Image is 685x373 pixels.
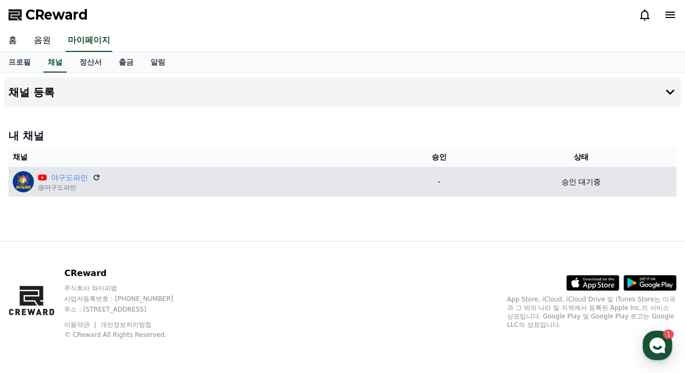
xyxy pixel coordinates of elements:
a: 출금 [110,52,142,73]
a: 음원 [25,30,59,52]
p: 주식회사 와이피랩 [64,284,193,292]
span: 1 [108,285,111,293]
p: 주소 : [STREET_ADDRESS] [64,305,193,314]
span: 홈 [33,301,40,309]
a: 1대화 [70,285,137,312]
a: 개인정보처리방침 [101,321,152,328]
p: @야구도파민 [38,183,101,192]
th: 채널 [8,147,393,167]
span: CReward [25,6,88,23]
p: 사업자등록번호 : [PHONE_NUMBER] [64,295,193,303]
img: 야구도파민 [13,171,34,192]
th: 상태 [486,147,677,167]
a: 채널 [43,52,67,73]
a: 야구도파민 [51,172,88,183]
span: 설정 [164,301,176,309]
a: 이용약관 [64,321,97,328]
p: - [397,176,481,188]
p: © CReward All Rights Reserved. [64,331,193,339]
p: CReward [64,267,193,280]
p: App Store, iCloud, iCloud Drive 및 iTunes Store는 미국과 그 밖의 나라 및 지역에서 등록된 Apple Inc.의 서비스 상표입니다. Goo... [507,295,677,329]
a: 설정 [137,285,203,312]
button: 채널 등록 [4,77,681,107]
p: 승인 대기중 [562,176,601,188]
span: 대화 [97,301,110,310]
a: 마이페이지 [66,30,112,52]
a: 홈 [3,285,70,312]
h4: 채널 등록 [8,86,55,98]
a: 정산서 [71,52,110,73]
a: CReward [8,6,88,23]
th: 승인 [393,147,485,167]
h4: 내 채널 [8,128,677,143]
a: 알림 [142,52,174,73]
